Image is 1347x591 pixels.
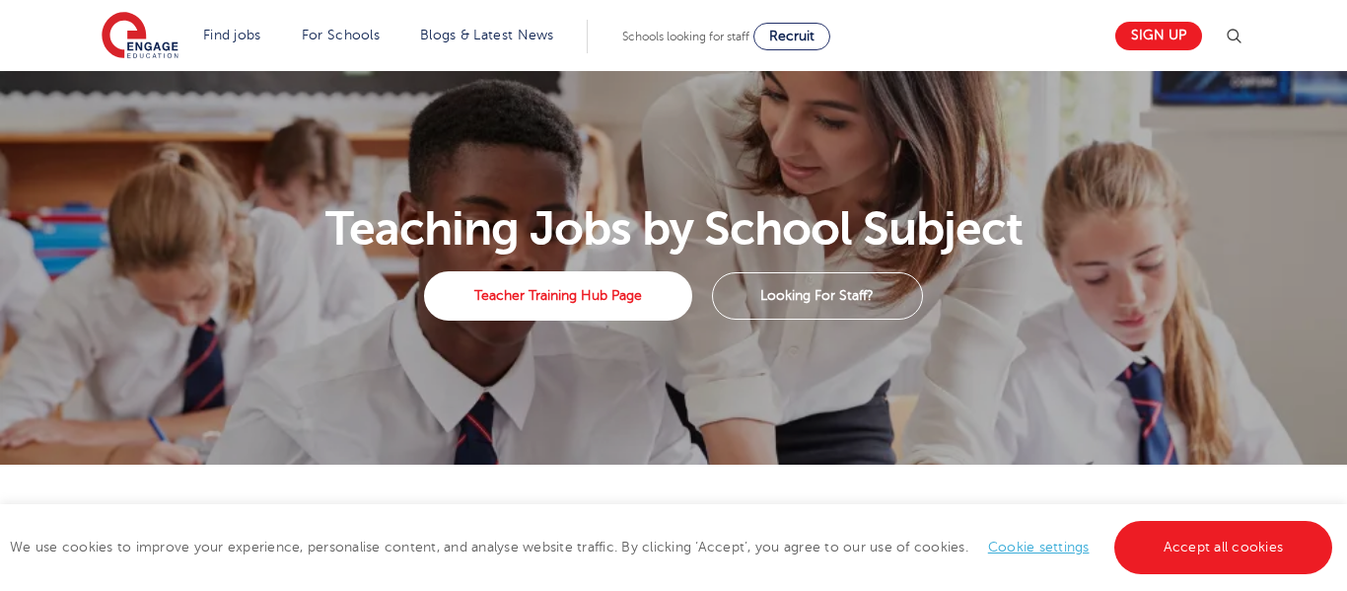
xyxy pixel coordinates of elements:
[753,23,830,50] a: Recruit
[203,28,261,42] a: Find jobs
[102,12,178,61] img: Engage Education
[420,28,554,42] a: Blogs & Latest News
[622,30,749,43] span: Schools looking for staff
[10,540,1337,554] span: We use cookies to improve your experience, personalise content, and analyse website traffic. By c...
[712,272,923,320] a: Looking For Staff?
[769,29,815,43] span: Recruit
[1115,22,1202,50] a: Sign up
[302,28,380,42] a: For Schools
[424,271,691,321] a: Teacher Training Hub Page
[1114,521,1333,574] a: Accept all cookies
[988,540,1090,554] a: Cookie settings
[91,205,1257,253] h1: Teaching Jobs by School Subject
